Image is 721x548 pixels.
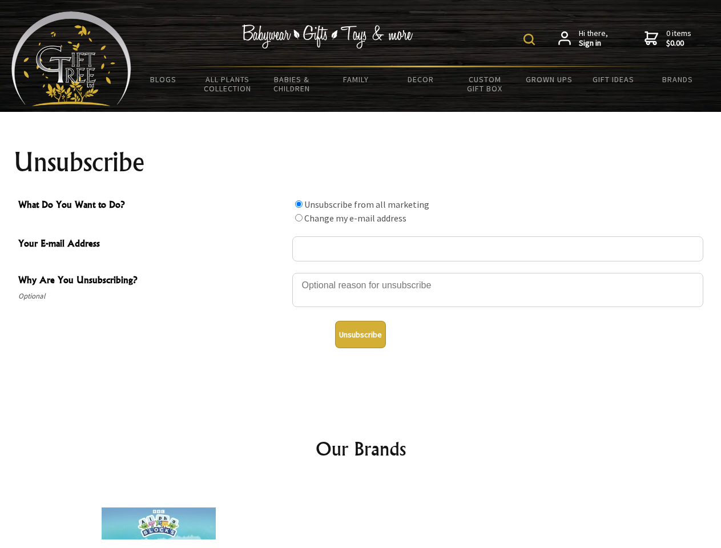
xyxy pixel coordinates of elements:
[242,25,413,49] img: Babywear - Gifts - Toys & more
[131,67,196,91] a: BLOGS
[196,67,260,100] a: All Plants Collection
[23,435,699,462] h2: Our Brands
[666,28,691,49] span: 0 items
[335,321,386,348] button: Unsubscribe
[324,67,389,91] a: Family
[666,38,691,49] strong: $0.00
[18,273,287,289] span: Why Are You Unsubscribing?
[295,214,303,221] input: What Do You Want to Do?
[645,29,691,49] a: 0 items$0.00
[304,212,406,224] label: Change my e-mail address
[646,67,710,91] a: Brands
[453,67,517,100] a: Custom Gift Box
[388,67,453,91] a: Decor
[523,34,535,45] img: product search
[579,29,608,49] span: Hi there,
[14,148,708,176] h1: Unsubscribe
[558,29,608,49] a: Hi there,Sign in
[292,236,703,261] input: Your E-mail Address
[11,11,131,106] img: Babyware - Gifts - Toys and more...
[304,199,429,210] label: Unsubscribe from all marketing
[18,198,287,214] span: What Do You Want to Do?
[579,38,608,49] strong: Sign in
[517,67,581,91] a: Grown Ups
[292,273,703,307] textarea: Why Are You Unsubscribing?
[260,67,324,100] a: Babies & Children
[18,236,287,253] span: Your E-mail Address
[295,200,303,208] input: What Do You Want to Do?
[581,67,646,91] a: Gift Ideas
[18,289,287,303] span: Optional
